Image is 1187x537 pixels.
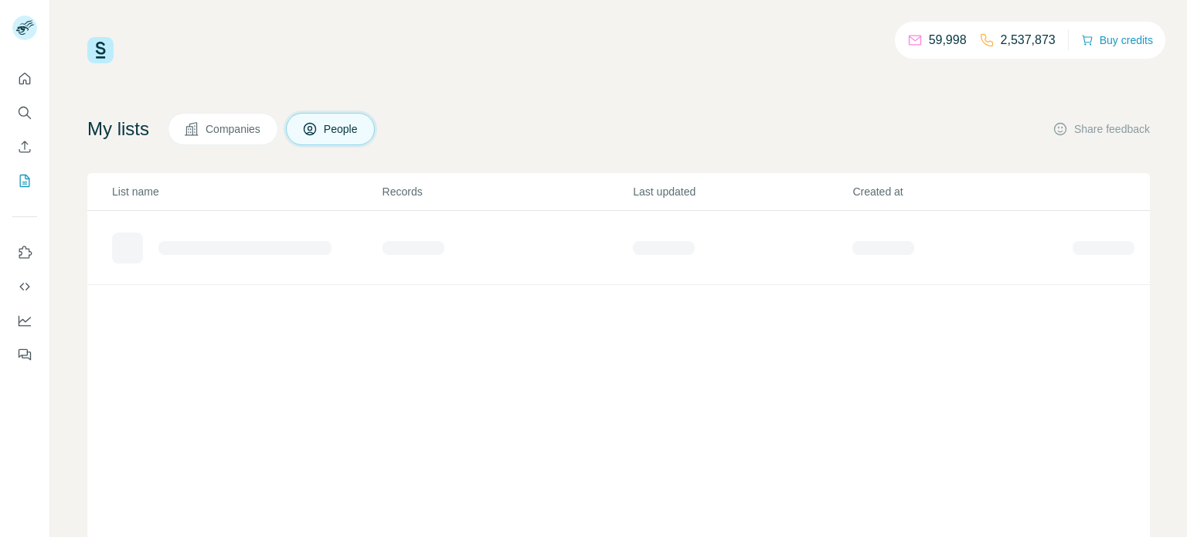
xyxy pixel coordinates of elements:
[1081,29,1153,51] button: Buy credits
[1001,31,1056,49] p: 2,537,873
[12,99,37,127] button: Search
[12,133,37,161] button: Enrich CSV
[12,273,37,301] button: Use Surfe API
[929,31,967,49] p: 59,998
[12,65,37,93] button: Quick start
[633,184,851,199] p: Last updated
[12,307,37,335] button: Dashboard
[87,117,149,141] h4: My lists
[12,167,37,195] button: My lists
[852,184,1070,199] p: Created at
[87,37,114,63] img: Surfe Logo
[112,184,381,199] p: List name
[324,121,359,137] span: People
[12,341,37,369] button: Feedback
[383,184,632,199] p: Records
[206,121,262,137] span: Companies
[12,239,37,267] button: Use Surfe on LinkedIn
[1053,121,1150,137] button: Share feedback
